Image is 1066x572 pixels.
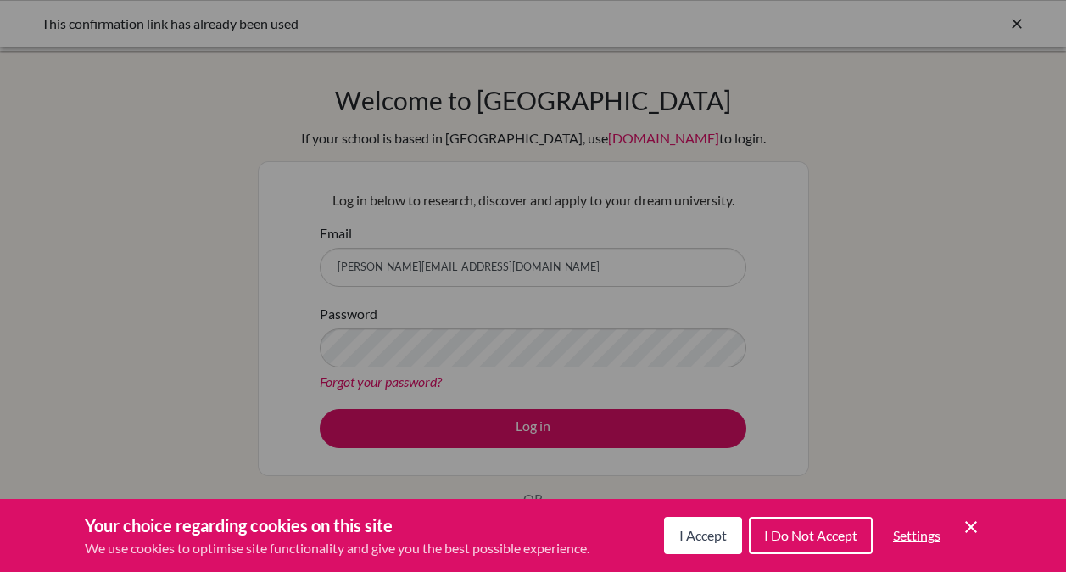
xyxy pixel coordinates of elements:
[679,527,727,543] span: I Accept
[664,517,742,554] button: I Accept
[85,538,589,558] p: We use cookies to optimise site functionality and give you the best possible experience.
[879,519,954,552] button: Settings
[961,517,981,537] button: Save and close
[764,527,857,543] span: I Do Not Accept
[893,527,940,543] span: Settings
[85,513,589,538] h3: Your choice regarding cookies on this site
[749,517,873,554] button: I Do Not Accept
